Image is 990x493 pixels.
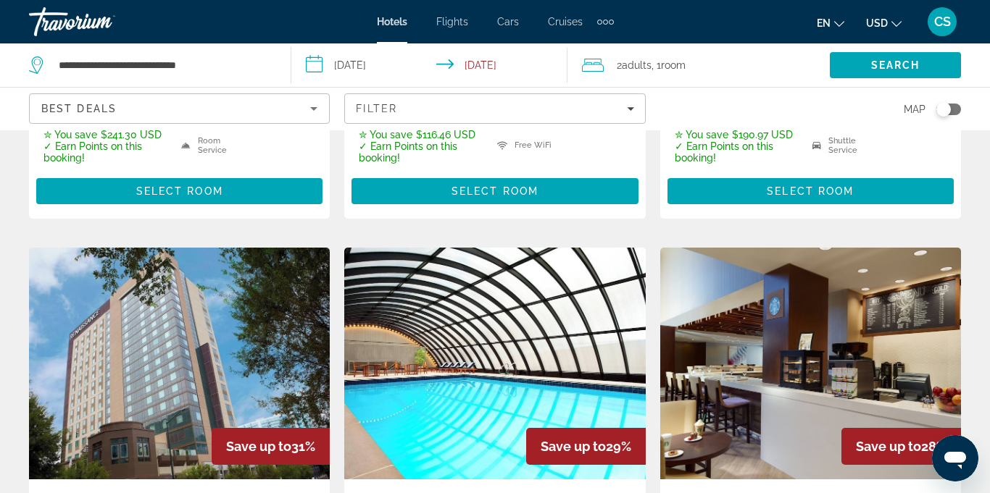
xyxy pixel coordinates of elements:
span: CS [934,14,951,29]
a: Flights [436,16,468,28]
span: Room [661,59,686,71]
a: Select Room [667,181,954,197]
p: $190.97 USD [675,129,794,140]
button: Travelers: 2 adults, 0 children [567,43,830,87]
a: Select Room [36,181,323,197]
span: Search [871,59,920,71]
li: Free WiFi [490,135,560,156]
span: en [817,17,831,29]
span: Filter [356,103,397,114]
div: 29% [526,428,646,465]
li: Shuttle Service [805,135,875,156]
span: Save up to [856,439,921,454]
span: Best Deals [41,103,117,114]
span: ✮ You save [675,129,728,140]
span: 2 [617,55,652,75]
button: Select Room [667,178,954,204]
span: Save up to [541,439,606,454]
span: Select Room [767,185,854,197]
button: Change currency [866,12,902,33]
p: ✓ Earn Points on this booking! [675,140,794,164]
img: Renaissance Atlanta Midtown Hotel [29,248,330,479]
button: Toggle map [925,103,961,116]
button: Filters [344,93,645,124]
button: Change language [817,12,844,33]
p: $116.46 USD [359,129,478,140]
button: Extra navigation items [597,10,614,33]
li: Room Service [174,135,244,156]
span: Adults [622,59,652,71]
button: Select Room [36,178,323,204]
a: Hotels [377,16,407,28]
input: Search hotel destination [57,54,269,76]
img: The Westin Peachtree Plaza Atlanta [344,248,645,479]
button: User Menu [923,7,961,37]
div: 31% [212,428,330,465]
p: ✓ Earn Points on this booking! [43,140,163,164]
img: Atlanta Marriott Peachtree Corners [660,248,961,479]
a: Travorium [29,3,174,41]
a: Cruises [548,16,583,28]
span: ✮ You save [43,129,97,140]
span: Save up to [226,439,291,454]
span: USD [866,17,888,29]
span: ✮ You save [359,129,412,140]
span: Select Room [452,185,538,197]
a: Select Room [352,181,638,197]
mat-select: Sort by [41,100,317,117]
button: Search [830,52,961,78]
p: ✓ Earn Points on this booking! [359,140,478,164]
button: Select check in and out date [291,43,568,87]
span: Select Room [136,185,223,197]
p: $241.30 USD [43,129,163,140]
span: Map [904,99,925,119]
button: Select Room [352,178,638,204]
div: 28% [841,428,961,465]
iframe: Button to launch messaging window [932,435,978,481]
span: , 1 [652,55,686,75]
a: Cars [497,16,519,28]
